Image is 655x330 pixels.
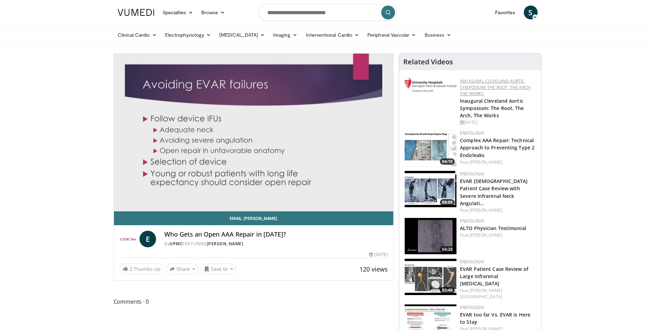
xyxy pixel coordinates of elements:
[460,207,536,213] div: Feat.
[119,231,137,247] img: UPMC
[405,218,456,254] img: 13d0ebda-a674-44bd-964b-6e4d062923e0.150x105_q85_crop-smart_upscale.jpg
[403,58,453,66] h4: Related Videos
[460,178,528,206] a: EVAR [DEMOGRAPHIC_DATA] Patient Case Review with Severe Infrarenal Neck Angulati…
[207,241,243,247] a: [PERSON_NAME]
[118,9,154,16] img: VuMedi Logo
[161,28,215,42] a: Electrophysiology
[460,266,528,287] a: EVAR Patient Case Review of Large Infrarenal [MEDICAL_DATA]
[470,232,502,238] a: [PERSON_NAME]
[201,264,236,275] button: Save to
[259,4,397,21] input: Search topics, interventions
[114,297,394,306] span: Comments 0
[405,218,456,254] a: 04:28
[359,265,388,273] span: 120 views
[164,231,388,238] h4: Who Gets an Open AAA Repair in [DATE]?
[460,287,502,300] a: [PERSON_NAME][GEOGRAPHIC_DATA]
[460,119,536,126] div: [DATE]
[440,246,455,253] span: 04:28
[460,159,536,165] div: Feat.
[460,130,484,136] a: Endologix
[440,199,455,205] span: 08:09
[440,287,455,293] span: 03:40
[170,241,183,247] a: UPMC
[440,158,455,165] span: 04:10
[460,287,536,300] div: Feat.
[460,218,484,224] a: Endologix
[405,259,456,295] img: e33325bb-4765-4671-b2dc-122643ae8098.150x105_q85_crop-smart_upscale.jpg
[405,130,456,166] a: 04:10
[460,311,530,325] a: EVAR too far Vs. EVAR is Here to Stay
[460,232,536,238] div: Feat.
[405,171,456,207] a: 08:09
[405,130,456,166] img: 12ab9fdc-99b8-47b8-93c3-9e9f58d793f2.150x105_q85_crop-smart_upscale.jpg
[470,207,502,213] a: [PERSON_NAME]
[460,225,526,231] a: ALTO Physician Testimonial
[114,54,394,211] video-js: Video Player
[524,6,538,19] a: S
[363,28,420,42] a: Peripheral Vascular
[460,137,534,158] a: Complex AAA Repair: Technical Approach to Preventing Type 2 Endoleaks
[269,28,302,42] a: Imaging
[114,211,394,225] a: Email [PERSON_NAME]
[405,259,456,295] a: 03:40
[166,264,199,275] button: Share
[164,241,388,247] div: By FEATURING
[491,6,520,19] a: Favorites
[215,28,269,42] a: [MEDICAL_DATA]
[470,159,502,165] a: [PERSON_NAME]
[421,28,456,42] a: Business
[119,264,164,274] a: 2 Thumbs Up
[158,6,198,19] a: Specialties
[460,78,531,97] a: Inaugural Cleveland Aortic Symposium: The Root, The Arch, The Works
[197,6,229,19] a: Browse
[460,259,484,265] a: Endologix
[129,266,132,272] span: 2
[369,251,388,258] div: [DATE]
[405,78,456,92] img: bda5e529-a0e2-472c-9a03-0f25eb80221d.jpg.150x105_q85_autocrop_double_scale_upscale_version-0.2.jpg
[460,98,524,119] a: Inaugural Cleveland Aortic Symposium: The Root, The Arch, The Works
[139,231,156,247] a: E
[460,171,484,177] a: Endologix
[114,28,161,42] a: Clinical Cardio
[460,304,484,310] a: Endologix
[405,171,456,207] img: 67c1e0d2-072b-4cbe-8600-616308564143.150x105_q85_crop-smart_upscale.jpg
[302,28,364,42] a: Interventional Cardio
